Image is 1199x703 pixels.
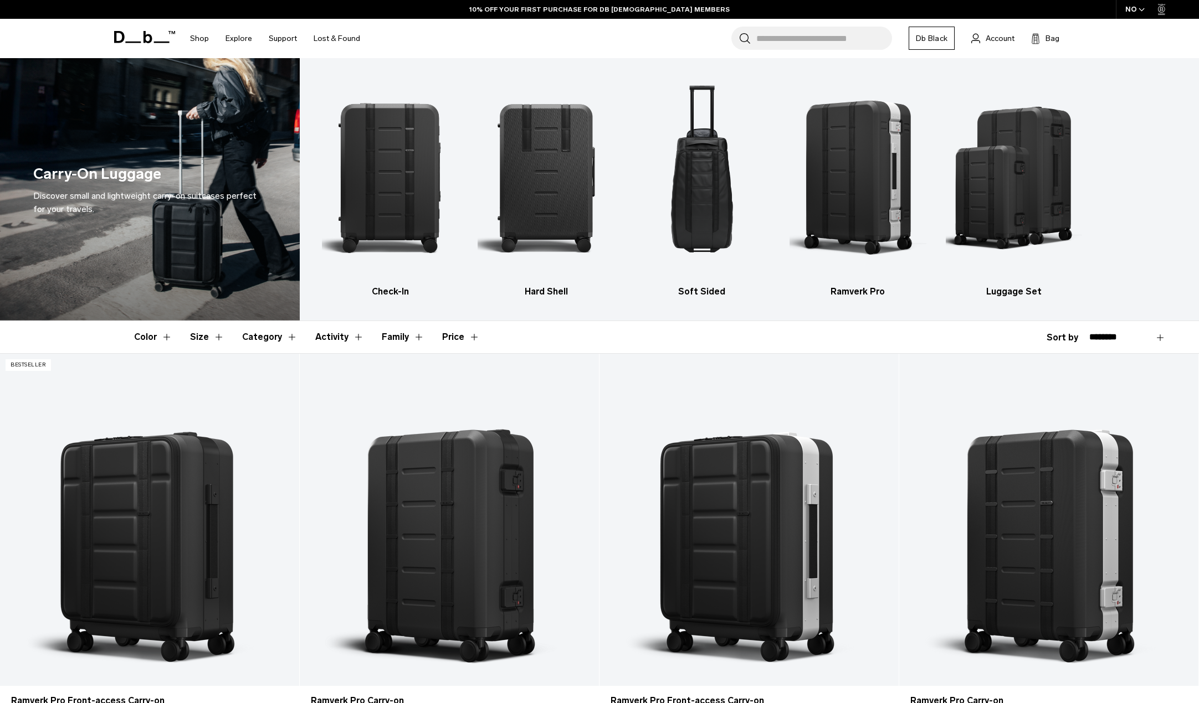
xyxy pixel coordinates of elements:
a: Ramverk Pro Front-access Carry-on [599,354,899,686]
span: Account [986,33,1014,44]
a: Explore [226,19,252,58]
a: Ramverk Pro Carry-on [899,354,1198,686]
button: Toggle Filter [242,321,298,353]
a: Db Luggage Set [946,75,1082,298]
a: Shop [190,19,209,58]
li: 2 / 5 [478,75,614,298]
img: Db [634,75,770,280]
img: Db [322,75,458,280]
h1: Carry-On Luggage [33,163,161,185]
a: Ramverk Pro Carry-on [300,354,599,686]
a: Lost & Found [314,19,360,58]
span: Bag [1046,33,1059,44]
img: Db [946,75,1082,280]
a: Account [971,32,1014,45]
a: Db Ramverk Pro [790,75,926,298]
span: Discover small and lightweight carry-on suitcases perfect for your travels. [33,190,257,214]
h3: Soft Sided [634,285,770,298]
h3: Check-In [322,285,458,298]
a: Db Check-In [322,75,458,298]
h3: Luggage Set [946,285,1082,298]
li: 1 / 5 [322,75,458,298]
p: Bestseller [6,359,51,371]
li: 3 / 5 [634,75,770,298]
button: Toggle Filter [190,321,224,353]
button: Toggle Price [442,321,480,353]
a: 10% OFF YOUR FIRST PURCHASE FOR DB [DEMOGRAPHIC_DATA] MEMBERS [469,4,730,14]
a: Support [269,19,297,58]
a: Db Black [909,27,955,50]
li: 4 / 5 [790,75,926,298]
img: Db [478,75,614,280]
li: 5 / 5 [946,75,1082,298]
a: Db Soft Sided [634,75,770,298]
button: Toggle Filter [134,321,172,353]
a: Db Hard Shell [478,75,614,298]
img: Db [790,75,926,280]
h3: Ramverk Pro [790,285,926,298]
button: Bag [1031,32,1059,45]
h3: Hard Shell [478,285,614,298]
button: Toggle Filter [315,321,364,353]
button: Toggle Filter [382,321,424,353]
nav: Main Navigation [182,19,368,58]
